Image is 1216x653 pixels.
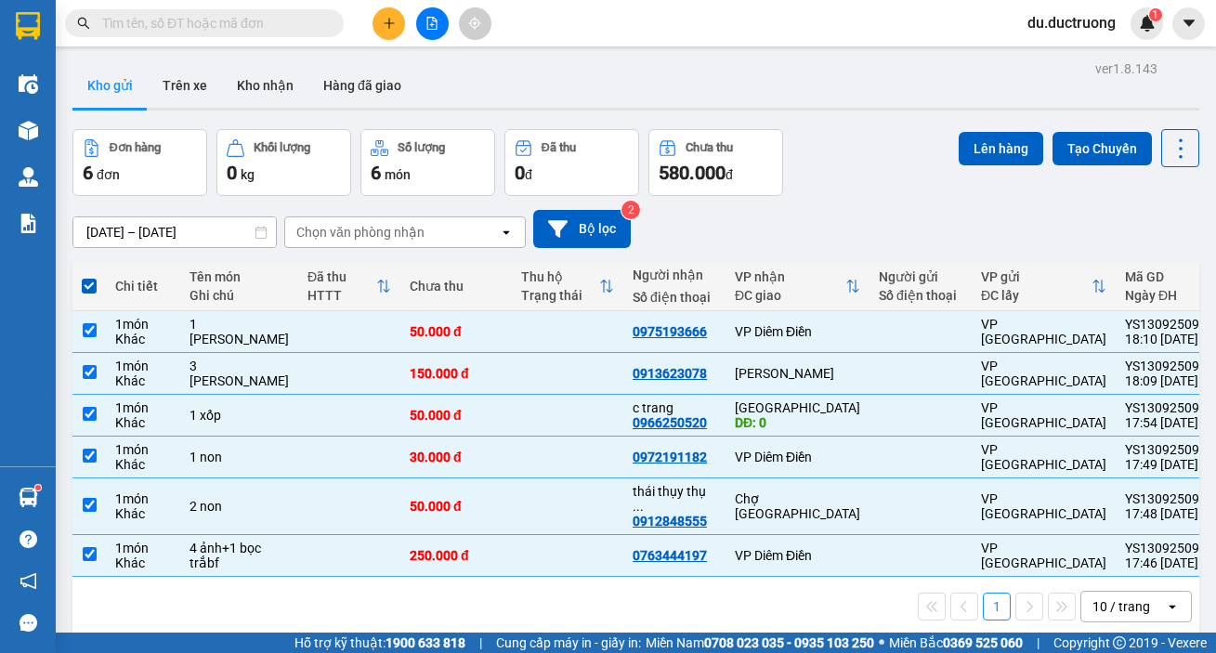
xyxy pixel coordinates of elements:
[296,223,425,242] div: Chọn văn phòng nhận
[115,415,171,430] div: Khác
[1139,15,1156,32] img: icon-new-feature
[633,499,644,514] span: ...
[943,635,1023,650] strong: 0369 525 060
[190,499,289,514] div: 2 non
[97,167,120,182] span: đơn
[646,633,874,653] span: Miền Nam
[889,633,1023,653] span: Miền Bắc
[981,359,1106,388] div: VP [GEOGRAPHIC_DATA]
[525,167,532,182] span: đ
[19,167,38,187] img: warehouse-icon
[504,129,639,196] button: Đã thu0đ
[633,415,707,430] div: 0966250520
[1125,541,1214,555] div: YS1309250931
[425,17,438,30] span: file-add
[1165,599,1180,614] svg: open
[659,162,726,184] span: 580.000
[496,633,641,653] span: Cung cấp máy in - giấy in:
[981,269,1092,284] div: VP gửi
[190,408,289,423] div: 1 xốp
[633,514,707,529] div: 0912848555
[115,373,171,388] div: Khác
[533,210,631,248] button: Bộ lọc
[735,415,860,430] div: DĐ: 0
[83,162,93,184] span: 6
[735,491,860,521] div: Chợ [GEOGRAPHIC_DATA]
[410,279,503,294] div: Chưa thu
[1125,317,1214,332] div: YS1309250937
[633,400,716,415] div: c trang
[981,400,1106,430] div: VP [GEOGRAPHIC_DATA]
[19,488,38,507] img: warehouse-icon
[148,63,222,108] button: Trên xe
[115,359,171,373] div: 1 món
[633,290,716,305] div: Số điện thoại
[20,614,37,632] span: message
[1125,332,1214,346] div: 18:10 [DATE]
[521,288,599,303] div: Trạng thái
[386,635,465,650] strong: 1900 633 818
[190,317,289,346] div: 1 cát tông
[360,129,495,196] button: Số lượng6món
[1125,442,1214,457] div: YS1309250933
[1013,11,1131,34] span: du.ductruong
[1125,491,1214,506] div: YS1309250932
[981,288,1092,303] div: ĐC lấy
[115,457,171,472] div: Khác
[110,141,161,154] div: Đơn hàng
[735,288,845,303] div: ĐC giao
[410,324,503,339] div: 50.000 đ
[373,7,405,40] button: plus
[633,548,707,563] div: 0763444197
[735,400,860,415] div: [GEOGRAPHIC_DATA]
[468,17,481,30] span: aim
[735,548,860,563] div: VP Diêm Điền
[19,121,38,140] img: warehouse-icon
[410,366,503,381] div: 150.000 đ
[1125,373,1214,388] div: 18:09 [DATE]
[73,217,276,247] input: Select a date range.
[190,541,289,570] div: 4 ảnh+1 bọc trắbf
[981,491,1106,521] div: VP [GEOGRAPHIC_DATA]
[1125,269,1199,284] div: Mã GD
[20,572,37,590] span: notification
[77,17,90,30] span: search
[72,129,207,196] button: Đơn hàng6đơn
[633,450,707,464] div: 0972191182
[383,17,396,30] span: plus
[385,167,411,182] span: món
[35,485,41,490] sup: 1
[633,366,707,381] div: 0913623078
[1125,415,1214,430] div: 17:54 [DATE]
[981,541,1106,570] div: VP [GEOGRAPHIC_DATA]
[227,162,237,184] span: 0
[959,132,1043,165] button: Lên hàng
[298,262,400,311] th: Toggle SortBy
[241,167,255,182] span: kg
[1095,59,1157,79] div: ver 1.8.143
[115,555,171,570] div: Khác
[216,129,351,196] button: Khối lượng0kg
[308,63,416,108] button: Hàng đã giao
[222,63,308,108] button: Kho nhận
[735,324,860,339] div: VP Diêm Điền
[735,269,845,284] div: VP nhận
[686,141,733,154] div: Chưa thu
[307,288,376,303] div: HTTT
[726,167,733,182] span: đ
[190,359,289,388] div: 3 thùng cát tông
[410,408,503,423] div: 50.000 đ
[735,450,860,464] div: VP Diêm Điền
[1092,597,1150,616] div: 10 / trang
[981,317,1106,346] div: VP [GEOGRAPHIC_DATA]
[521,269,599,284] div: Thu hộ
[1181,15,1197,32] span: caret-down
[633,324,707,339] div: 0975193666
[1113,636,1126,649] span: copyright
[16,12,40,40] img: logo-vxr
[254,141,310,154] div: Khối lượng
[479,633,482,653] span: |
[72,63,148,108] button: Kho gửi
[633,484,716,514] div: thái thụy thụy sơn
[1125,457,1214,472] div: 17:49 [DATE]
